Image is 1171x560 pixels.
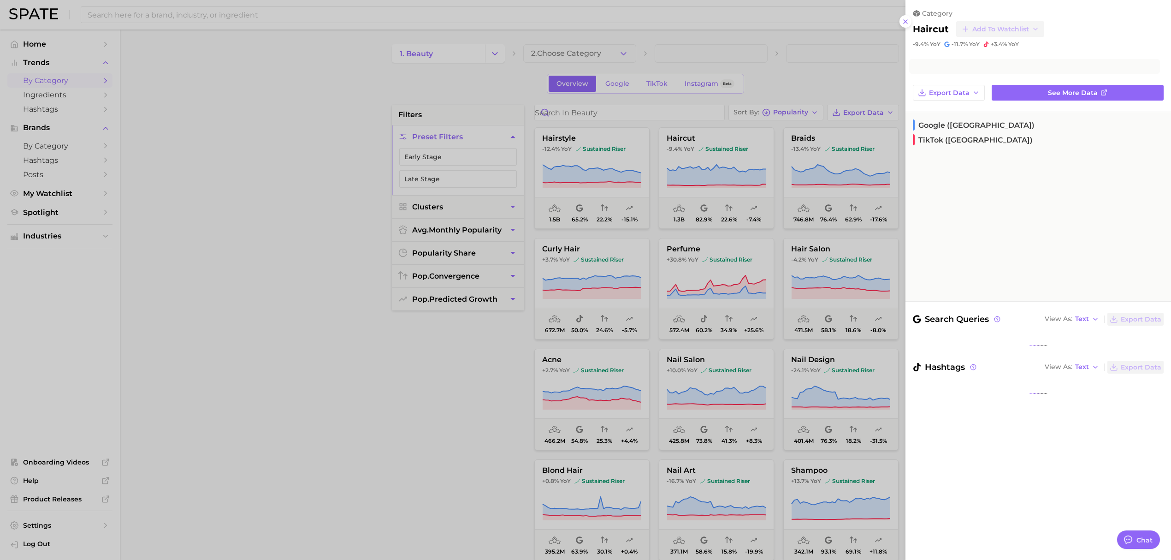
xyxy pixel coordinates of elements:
[1107,313,1164,326] button: Export Data
[1121,316,1161,323] span: Export Data
[913,361,978,374] span: Hashtags
[1045,364,1072,369] span: View As
[952,41,968,48] span: -11.7%
[1075,364,1089,369] span: Text
[969,41,980,48] span: YoY
[913,41,929,48] span: -9.4%
[1107,361,1164,374] button: Export Data
[1121,363,1161,371] span: Export Data
[991,41,1007,48] span: +3.4%
[1075,316,1089,322] span: Text
[1048,89,1098,97] span: See more data
[922,9,952,18] span: category
[930,41,940,48] span: YoY
[1045,316,1072,322] span: View As
[913,313,1002,326] span: Search Queries
[1042,361,1101,373] button: View AsText
[913,24,949,35] h2: haircut
[972,25,1029,33] span: Add to Watchlist
[913,119,1035,131] span: Google ([GEOGRAPHIC_DATA])
[956,21,1044,37] button: Add to Watchlist
[929,89,970,97] span: Export Data
[1008,41,1019,48] span: YoY
[1042,313,1101,325] button: View AsText
[913,134,1033,145] span: TikTok ([GEOGRAPHIC_DATA])
[913,85,985,101] button: Export Data
[992,85,1164,101] a: See more data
